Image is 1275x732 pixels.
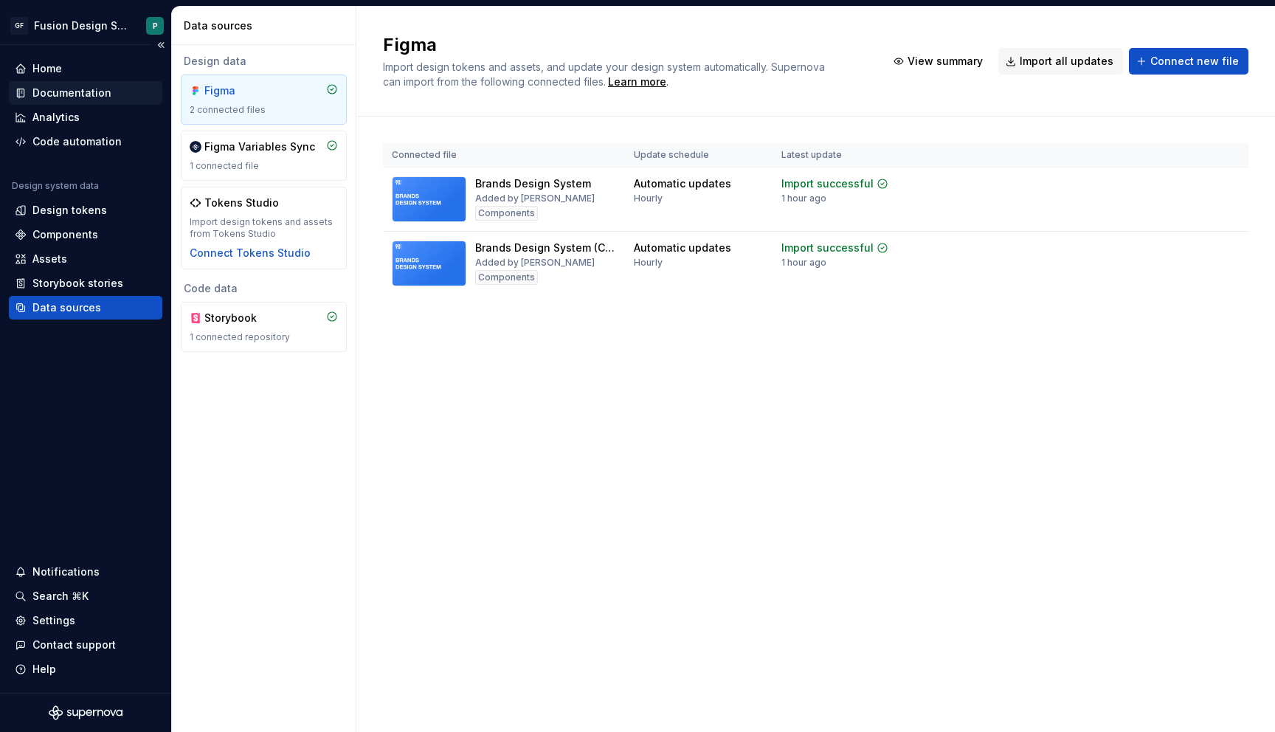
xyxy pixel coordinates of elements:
[1129,48,1248,75] button: Connect new file
[9,106,162,129] a: Analytics
[32,203,107,218] div: Design tokens
[204,311,275,325] div: Storybook
[32,300,101,315] div: Data sources
[475,206,538,221] div: Components
[34,18,128,33] div: Fusion Design System
[181,131,347,181] a: Figma Variables Sync1 connected file
[9,633,162,657] button: Contact support
[781,257,826,269] div: 1 hour ago
[475,176,591,191] div: Brands Design System
[32,662,56,677] div: Help
[9,609,162,632] a: Settings
[9,272,162,295] a: Storybook stories
[9,57,162,80] a: Home
[181,187,347,269] a: Tokens StudioImport design tokens and assets from Tokens StudioConnect Tokens Studio
[781,241,874,255] div: Import successful
[204,139,315,154] div: Figma Variables Sync
[383,61,828,88] span: Import design tokens and assets, and update your design system automatically. Supernova can impor...
[475,257,595,269] div: Added by [PERSON_NAME]
[12,180,99,192] div: Design system data
[781,193,826,204] div: 1 hour ago
[9,584,162,608] button: Search ⌘K
[383,33,868,57] h2: Figma
[32,638,116,652] div: Contact support
[32,589,89,604] div: Search ⌘K
[634,241,731,255] div: Automatic updates
[9,657,162,681] button: Help
[32,61,62,76] div: Home
[184,18,350,33] div: Data sources
[190,104,338,116] div: 2 connected files
[9,130,162,153] a: Code automation
[190,246,311,260] button: Connect Tokens Studio
[9,198,162,222] a: Design tokens
[32,276,123,291] div: Storybook stories
[606,77,668,88] span: .
[32,86,111,100] div: Documentation
[190,160,338,172] div: 1 connected file
[10,17,28,35] div: GF
[383,143,625,168] th: Connected file
[32,134,122,149] div: Code automation
[634,176,731,191] div: Automatic updates
[190,216,338,240] div: Import design tokens and assets from Tokens Studio
[32,252,67,266] div: Assets
[886,48,992,75] button: View summary
[9,560,162,584] button: Notifications
[49,705,122,720] svg: Supernova Logo
[773,143,926,168] th: Latest update
[634,257,663,269] div: Hourly
[204,83,275,98] div: Figma
[9,296,162,320] a: Data sources
[3,10,168,41] button: GFFusion Design SystemP
[181,54,347,69] div: Design data
[475,270,538,285] div: Components
[908,54,983,69] span: View summary
[608,75,666,89] a: Learn more
[181,75,347,125] a: Figma2 connected files
[32,110,80,125] div: Analytics
[190,331,338,343] div: 1 connected repository
[1150,54,1239,69] span: Connect new file
[9,223,162,246] a: Components
[634,193,663,204] div: Hourly
[181,281,347,296] div: Code data
[9,247,162,271] a: Assets
[9,81,162,105] a: Documentation
[475,193,595,204] div: Added by [PERSON_NAME]
[32,564,100,579] div: Notifications
[475,241,616,255] div: Brands Design System (Copy)
[1020,54,1113,69] span: Import all updates
[181,302,347,352] a: Storybook1 connected repository
[625,143,773,168] th: Update schedule
[151,35,171,55] button: Collapse sidebar
[32,227,98,242] div: Components
[204,196,279,210] div: Tokens Studio
[998,48,1123,75] button: Import all updates
[32,613,75,628] div: Settings
[153,20,158,32] div: P
[781,176,874,191] div: Import successful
